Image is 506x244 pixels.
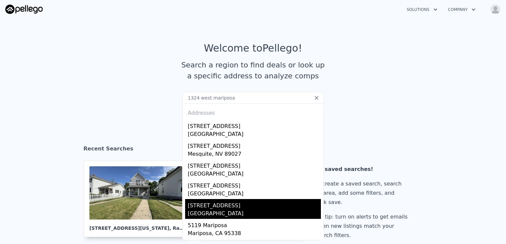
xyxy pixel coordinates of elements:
[443,4,481,16] button: Company
[401,4,443,16] button: Solutions
[204,42,302,54] div: Welcome to Pellego !
[315,179,410,207] div: To create a saved search, search an area, add some filters, and click save.
[185,104,321,120] div: Addresses
[89,220,184,231] div: [STREET_ADDRESS][US_STATE] , Racine
[188,219,321,229] div: 5119 Mariposa
[490,4,501,15] img: avatar
[188,190,321,199] div: [GEOGRAPHIC_DATA]
[84,161,195,237] a: [STREET_ADDRESS][US_STATE], Racine
[188,120,321,130] div: [STREET_ADDRESS]
[315,212,410,240] div: Pro tip: turn on alerts to get emails when new listings match your search filters.
[188,140,321,150] div: [STREET_ADDRESS]
[188,199,321,210] div: [STREET_ADDRESS]
[182,92,324,104] input: Search an address or region...
[188,229,321,239] div: Mariposa, CA 95338
[315,165,410,174] div: No saved searches!
[188,170,321,179] div: [GEOGRAPHIC_DATA]
[188,210,321,219] div: [GEOGRAPHIC_DATA]
[83,140,423,161] div: Recent Searches
[188,179,321,190] div: [STREET_ADDRESS]
[5,5,43,14] img: Pellego
[188,150,321,159] div: Mesquite, NV 89027
[188,159,321,170] div: [STREET_ADDRESS]
[188,130,321,140] div: [GEOGRAPHIC_DATA]
[179,60,327,81] div: Search a region to find deals or look up a specific address to analyze comps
